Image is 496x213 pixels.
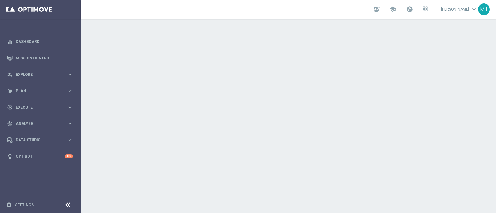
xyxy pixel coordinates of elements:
[67,71,73,77] i: keyboard_arrow_right
[7,33,73,50] div: Dashboard
[67,104,73,110] i: keyboard_arrow_right
[16,73,67,76] span: Explore
[7,121,67,126] div: Analyze
[7,39,13,45] i: equalizer
[7,56,73,61] button: Mission Control
[15,203,34,207] a: Settings
[7,137,67,143] div: Data Studio
[471,6,477,13] span: keyboard_arrow_down
[7,121,13,126] i: track_changes
[7,72,13,77] i: person_search
[16,89,67,93] span: Plan
[389,6,396,13] span: school
[441,5,478,14] a: [PERSON_NAME]keyboard_arrow_down
[7,148,73,164] div: Optibot
[7,72,67,77] div: Explore
[67,88,73,94] i: keyboard_arrow_right
[7,88,67,94] div: Plan
[7,154,13,159] i: lightbulb
[67,137,73,143] i: keyboard_arrow_right
[7,88,73,93] button: gps_fixed Plan keyboard_arrow_right
[7,50,73,66] div: Mission Control
[7,138,73,143] button: Data Studio keyboard_arrow_right
[67,121,73,126] i: keyboard_arrow_right
[16,33,73,50] a: Dashboard
[7,72,73,77] button: person_search Explore keyboard_arrow_right
[7,154,73,159] button: lightbulb Optibot +10
[6,202,12,208] i: settings
[16,50,73,66] a: Mission Control
[7,121,73,126] button: track_changes Analyze keyboard_arrow_right
[16,148,65,164] a: Optibot
[7,104,13,110] i: play_circle_outline
[65,154,73,158] div: +10
[7,105,73,110] button: play_circle_outline Execute keyboard_arrow_right
[16,105,67,109] span: Execute
[16,138,67,142] span: Data Studio
[7,104,67,110] div: Execute
[478,3,490,15] div: MT
[7,39,73,44] button: equalizer Dashboard
[7,88,13,94] i: gps_fixed
[16,122,67,126] span: Analyze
